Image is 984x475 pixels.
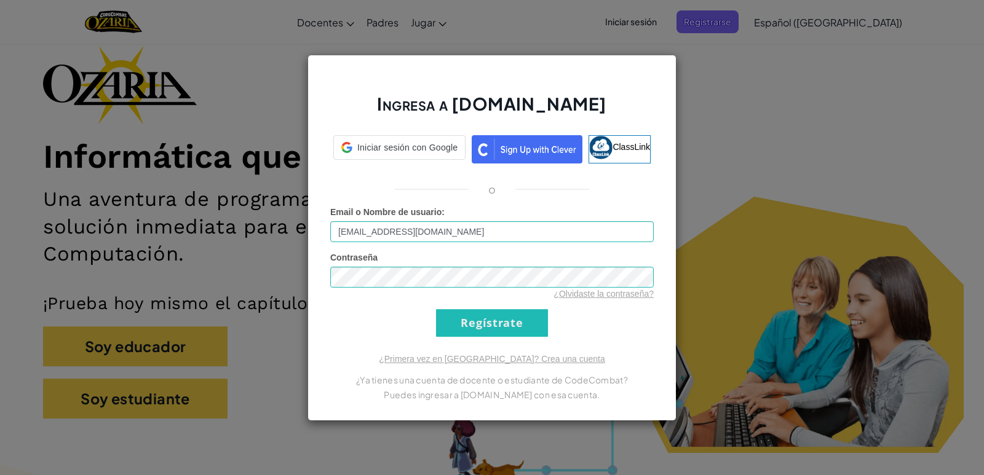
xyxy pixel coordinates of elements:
[330,92,654,128] h2: Ingresa a [DOMAIN_NAME]
[330,207,442,217] span: Email o Nombre de usuario
[488,182,496,197] p: o
[330,253,378,262] span: Contraseña
[472,135,582,163] img: clever_sso_button@2x.png
[589,136,613,159] img: classlink-logo-small.png
[330,372,654,387] p: ¿Ya tienes una cuenta de docente o estudiante de CodeCombat?
[613,141,650,151] span: ClassLink
[379,354,605,364] a: ¿Primera vez en [GEOGRAPHIC_DATA]? Crea una cuenta
[330,387,654,402] p: Puedes ingresar a [DOMAIN_NAME] con esa cuenta.
[333,135,466,160] div: Iniciar sesión con Google
[436,309,548,337] input: Regístrate
[357,141,458,154] span: Iniciar sesión con Google
[333,135,466,163] a: Iniciar sesión con Google
[330,206,445,218] label: :
[553,289,654,299] a: ¿Olvidaste la contraseña?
